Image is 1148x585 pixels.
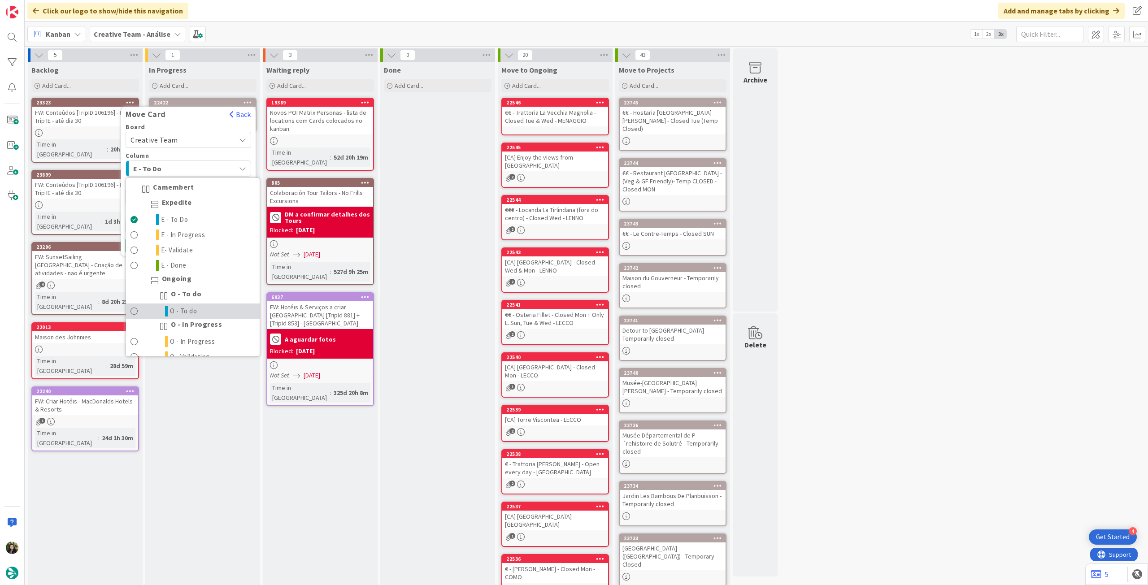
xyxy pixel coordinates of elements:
[161,214,188,225] span: E - To Do
[267,301,373,329] div: FW: Hotéis & Serviços a criar [GEOGRAPHIC_DATA] [TripId 881] + [TripId 853] - [GEOGRAPHIC_DATA]
[1129,527,1137,535] div: 4
[624,535,726,542] div: 23733
[36,172,138,178] div: 23899
[620,325,726,344] div: Detour to [GEOGRAPHIC_DATA] - Temporarily closed
[620,421,726,429] div: 23736
[620,159,726,195] div: 23744€€ - Restaurant [GEOGRAPHIC_DATA] - (Veg & GF Friendly)- Temp CLOSED - Closed MON
[270,250,289,258] i: Not Set
[285,336,336,342] b: A aguardar fotos
[331,388,370,398] div: 325d 20h 8m
[331,267,370,277] div: 527d 9h 25m
[108,144,135,154] div: 20h 48m
[46,29,70,39] span: Kanban
[330,388,331,398] span: :
[121,110,170,119] span: Move Card
[620,264,726,272] div: 23742
[506,556,608,562] div: 22536
[502,196,608,224] div: 22544€€€ - Locanda La Tirlindana (fora do centro) - Closed Wed - LENNO
[624,370,726,376] div: 23740
[32,99,138,107] div: 23323
[165,50,180,61] span: 1
[502,99,608,126] div: 22546€€ - Trattoria La Vecchia Magnolia - Closed Tue & Wed - MENAGGIO
[506,144,608,151] div: 22545
[620,429,726,457] div: Musée Départemental de P´rehistoire de Solutré - Temporarily closed
[502,152,608,171] div: [CA] Enjoy the views from [GEOGRAPHIC_DATA]
[620,272,726,292] div: Maison du Gouverneur - Temporarily closed
[296,225,315,235] div: [DATE]
[27,3,188,19] div: Click our logo to show/hide this navigation
[149,65,187,74] span: In Progress
[267,99,373,107] div: 19389
[630,82,658,90] span: Add Card...
[32,171,138,199] div: 23899FW: Conteúdos [TripID:106196] - FAM Trip IE - até dia 30
[32,387,138,415] div: 22240FW: Criar Hotéis - MacDonalds Hotels & Resorts
[506,354,608,360] div: 22540
[126,227,260,243] a: E - In Progress
[283,50,298,61] span: 3
[32,323,138,343] div: 22013Maison des Johnnies
[161,230,205,240] span: E - In Progress
[1091,569,1109,580] a: 5
[331,152,370,162] div: 52d 20h 19m
[270,371,289,379] i: Not Set
[502,406,608,425] div: 22539[CA] Torre Viscontea - LECCO
[162,199,192,210] span: Expedite
[400,50,415,61] span: 0
[229,109,251,119] button: Back
[502,99,608,107] div: 22546
[1016,26,1083,42] input: Quick Filter...
[304,371,320,380] span: [DATE]
[506,100,608,106] div: 22546
[502,301,608,329] div: 22541€€ - Osteria Fillet - Closed Mon + Only L. Sun, Tue & Wed - LECCO
[271,294,373,300] div: 6937
[32,331,138,343] div: Maison des Johnnies
[103,217,135,226] div: 1d 3h 27m
[304,250,320,259] span: [DATE]
[35,292,98,312] div: Time in [GEOGRAPHIC_DATA]
[94,30,170,39] b: Creative Team - Análise
[98,297,100,307] span: :
[161,260,187,271] span: E - Done
[506,197,608,203] div: 22544
[48,50,63,61] span: 5
[277,82,306,90] span: Add Card...
[270,347,293,356] div: Blocked:
[6,542,18,554] img: BC
[6,6,18,18] img: Visit kanbanzone.com
[502,353,608,361] div: 22540
[35,356,106,376] div: Time in [GEOGRAPHIC_DATA]
[620,377,726,397] div: Musée-[GEOGRAPHIC_DATA][PERSON_NAME] - Temporarily closed
[100,433,135,443] div: 24d 1h 30m
[509,331,515,337] span: 2
[509,279,515,285] span: 2
[32,395,138,415] div: FW: Criar Hotéis - MacDonalds Hotels & Resorts
[32,243,138,251] div: 23296
[267,99,373,134] div: 19389Novos POI Matrix Personas - lista de locations com Cards colocados no kanban
[506,249,608,256] div: 22543
[32,251,138,279] div: FW: SunsetSailing [GEOGRAPHIC_DATA] - Criação de atividades - nao é urgente
[266,65,309,74] span: Waiting reply
[620,534,726,570] div: 23733[GEOGRAPHIC_DATA] ([GEOGRAPHIC_DATA]) - Temporary Closed
[101,217,103,226] span: :
[270,225,293,235] div: Blocked:
[620,542,726,570] div: [GEOGRAPHIC_DATA] ([GEOGRAPHIC_DATA]) - Temporary Closed
[126,124,145,130] span: Board
[744,74,767,85] div: Archive
[995,30,1007,39] span: 3x
[502,555,608,583] div: 22536€ - [PERSON_NAME] - Closed Mon - COMO
[624,265,726,271] div: 23742
[32,107,138,126] div: FW: Conteúdos [TripID:106196] - FAM Trip IE - até dia 30
[267,187,373,207] div: Colaboración Tour Tailors - No Frills Excursions
[619,65,674,74] span: Move to Projects
[267,179,373,207] div: 805Colaboración Tour Tailors - No Frills Excursions
[126,303,260,319] a: O - To do
[1089,529,1137,545] div: Open Get Started checklist, remaining modules: 4
[32,387,138,395] div: 22240
[502,450,608,478] div: 22538€ - Trattoria [PERSON_NAME] - Open every day - [GEOGRAPHIC_DATA]
[106,361,108,371] span: :
[108,361,135,371] div: 28d 59m
[161,245,193,256] span: E- Validate
[133,163,200,174] span: E - To Do
[267,293,373,329] div: 6937FW: Hotéis & Serviços a criar [GEOGRAPHIC_DATA] [TripId 881] + [TripId 853] - [GEOGRAPHIC_DATA]
[126,160,251,177] button: E - To Do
